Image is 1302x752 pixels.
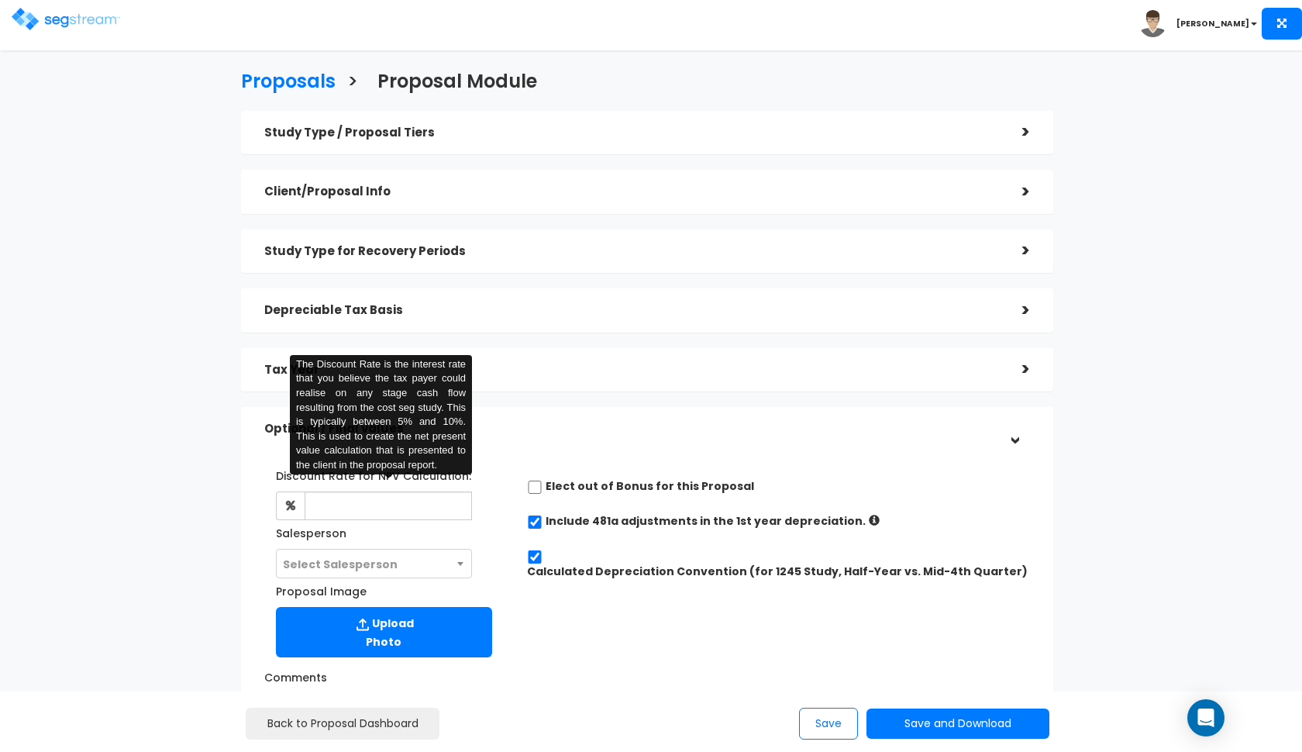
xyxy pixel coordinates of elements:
[366,56,537,103] a: Proposal Module
[1002,414,1026,445] div: >
[869,515,880,526] i: If checked: Increased depreciation = Aggregated Post-Study (up to Tax Year) – Prior Accumulated D...
[353,615,372,634] img: Upload Icon
[999,120,1030,144] div: >
[283,557,398,572] span: Select Salesperson
[347,71,358,95] h3: >
[276,463,471,484] label: Discount Rate for NPV Calculation:
[229,56,336,103] a: Proposals
[866,709,1049,739] button: Save and Download
[999,180,1030,204] div: >
[276,520,346,541] label: Salesperson
[264,185,999,198] h5: Client/Proposal Info
[264,126,999,140] h5: Study Type / Proposal Tiers
[999,357,1030,381] div: >
[290,355,472,475] div: The Discount Rate is the interest rate that you believe the tax payer could realise on any stage ...
[264,423,999,436] h5: Optional / Final values
[264,304,999,317] h5: Depreciable Tax Basis
[1139,10,1166,37] img: avatar.png
[527,564,1028,579] label: Calculated Depreciation Convention (for 1245 Study, Half-Year vs. Mid-4th Quarter)
[264,664,327,685] label: Comments
[276,607,492,657] label: Upload Photo
[546,513,866,529] label: Include 481a adjustments in the 1st year depreciation.
[377,71,537,95] h3: Proposal Module
[1176,18,1249,29] b: [PERSON_NAME]
[999,298,1030,323] div: >
[12,8,120,30] img: logo.png
[241,71,336,95] h3: Proposals
[264,245,999,258] h5: Study Type for Recovery Periods
[276,578,367,599] label: Proposal Image
[264,364,999,377] h5: Tax Year
[546,478,754,494] label: Elect out of Bonus for this Proposal
[999,239,1030,263] div: >
[246,708,439,740] a: Back to Proposal Dashboard
[1187,699,1224,736] div: Open Intercom Messenger
[799,708,858,740] button: Save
